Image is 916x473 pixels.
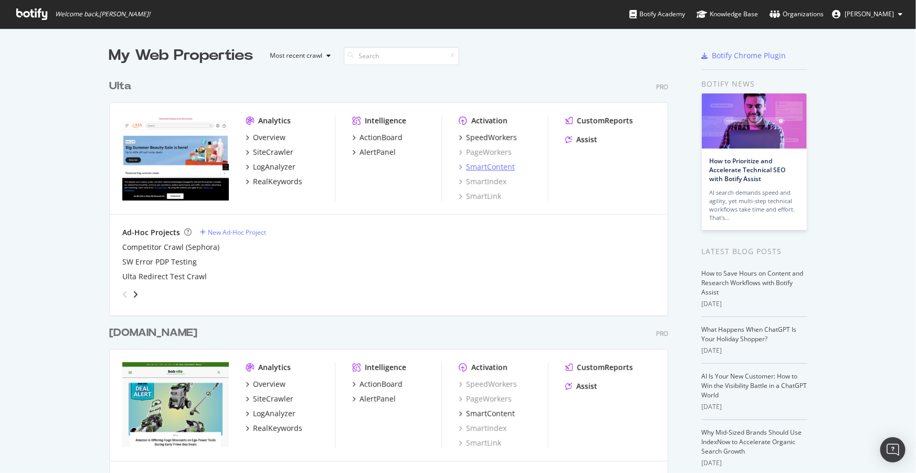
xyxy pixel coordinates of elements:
[122,257,197,267] a: SW Error PDP Testing
[253,162,296,172] div: LogAnalyzer
[459,176,507,187] a: SmartIndex
[466,162,515,172] div: SmartContent
[360,132,403,143] div: ActionBoard
[258,115,291,126] div: Analytics
[246,162,296,172] a: LogAnalyzer
[629,9,685,19] div: Botify Academy
[352,394,396,404] a: AlertPanel
[122,242,219,253] a: Competitor Crawl (Sephora)
[208,228,266,237] div: New Ad-Hoc Project
[132,289,139,300] div: angle-right
[702,269,804,297] a: How to Save Hours on Content and Research Workflows with Botify Assist
[122,115,229,201] img: www.ulta.com
[577,115,633,126] div: CustomReports
[122,227,180,238] div: Ad-Hoc Projects
[122,362,229,447] img: bobvila.com
[344,47,459,65] input: Search
[459,408,515,419] a: SmartContent
[466,132,517,143] div: SpeedWorkers
[471,362,508,373] div: Activation
[122,271,207,282] a: Ulta Redirect Test Crawl
[845,9,894,18] span: Matthew Edgar
[365,115,406,126] div: Intelligence
[702,78,807,90] div: Botify news
[246,176,302,187] a: RealKeywords
[565,381,597,392] a: Assist
[459,394,512,404] a: PageWorkers
[565,115,633,126] a: CustomReports
[253,176,302,187] div: RealKeywords
[459,132,517,143] a: SpeedWorkers
[466,408,515,419] div: SmartContent
[459,191,501,202] a: SmartLink
[109,45,254,66] div: My Web Properties
[262,47,335,64] button: Most recent crawl
[253,423,302,434] div: RealKeywords
[702,428,802,456] a: Why Mid-Sized Brands Should Use IndexNow to Accelerate Organic Search Growth
[246,379,286,390] a: Overview
[656,329,668,338] div: Pro
[880,437,906,463] div: Open Intercom Messenger
[565,134,597,145] a: Assist
[200,228,266,237] a: New Ad-Hoc Project
[55,10,150,18] span: Welcome back, [PERSON_NAME] !
[712,50,786,61] div: Botify Chrome Plugin
[352,147,396,157] a: AlertPanel
[702,325,797,343] a: What Happens When ChatGPT Is Your Holiday Shopper?
[246,423,302,434] a: RealKeywords
[109,325,202,341] a: [DOMAIN_NAME]
[459,423,507,434] a: SmartIndex
[770,9,824,19] div: Organizations
[577,362,633,373] div: CustomReports
[471,115,508,126] div: Activation
[697,9,758,19] div: Knowledge Base
[824,6,911,23] button: [PERSON_NAME]
[459,147,512,157] a: PageWorkers
[253,408,296,419] div: LogAnalyzer
[702,458,807,468] div: [DATE]
[702,50,786,61] a: Botify Chrome Plugin
[246,408,296,419] a: LogAnalyzer
[702,246,807,257] div: Latest Blog Posts
[253,132,286,143] div: Overview
[253,379,286,390] div: Overview
[710,188,799,222] div: AI search demands speed and agility, yet multi-step technical workflows take time and effort. Tha...
[109,79,135,94] a: Ulta
[253,394,293,404] div: SiteCrawler
[459,379,517,390] a: SpeedWorkers
[710,156,786,183] a: How to Prioritize and Accelerate Technical SEO with Botify Assist
[565,362,633,373] a: CustomReports
[246,147,293,157] a: SiteCrawler
[459,162,515,172] a: SmartContent
[246,132,286,143] a: Overview
[576,381,597,392] div: Assist
[258,362,291,373] div: Analytics
[360,379,403,390] div: ActionBoard
[109,79,131,94] div: Ulta
[352,132,403,143] a: ActionBoard
[360,394,396,404] div: AlertPanel
[702,346,807,355] div: [DATE]
[253,147,293,157] div: SiteCrawler
[246,394,293,404] a: SiteCrawler
[702,372,807,400] a: AI Is Your New Customer: How to Win the Visibility Battle in a ChatGPT World
[702,93,807,149] img: How to Prioritize and Accelerate Technical SEO with Botify Assist
[459,438,501,448] a: SmartLink
[576,134,597,145] div: Assist
[118,286,132,303] div: angle-left
[109,325,197,341] div: [DOMAIN_NAME]
[352,379,403,390] a: ActionBoard
[270,52,323,59] div: Most recent crawl
[360,147,396,157] div: AlertPanel
[702,402,807,412] div: [DATE]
